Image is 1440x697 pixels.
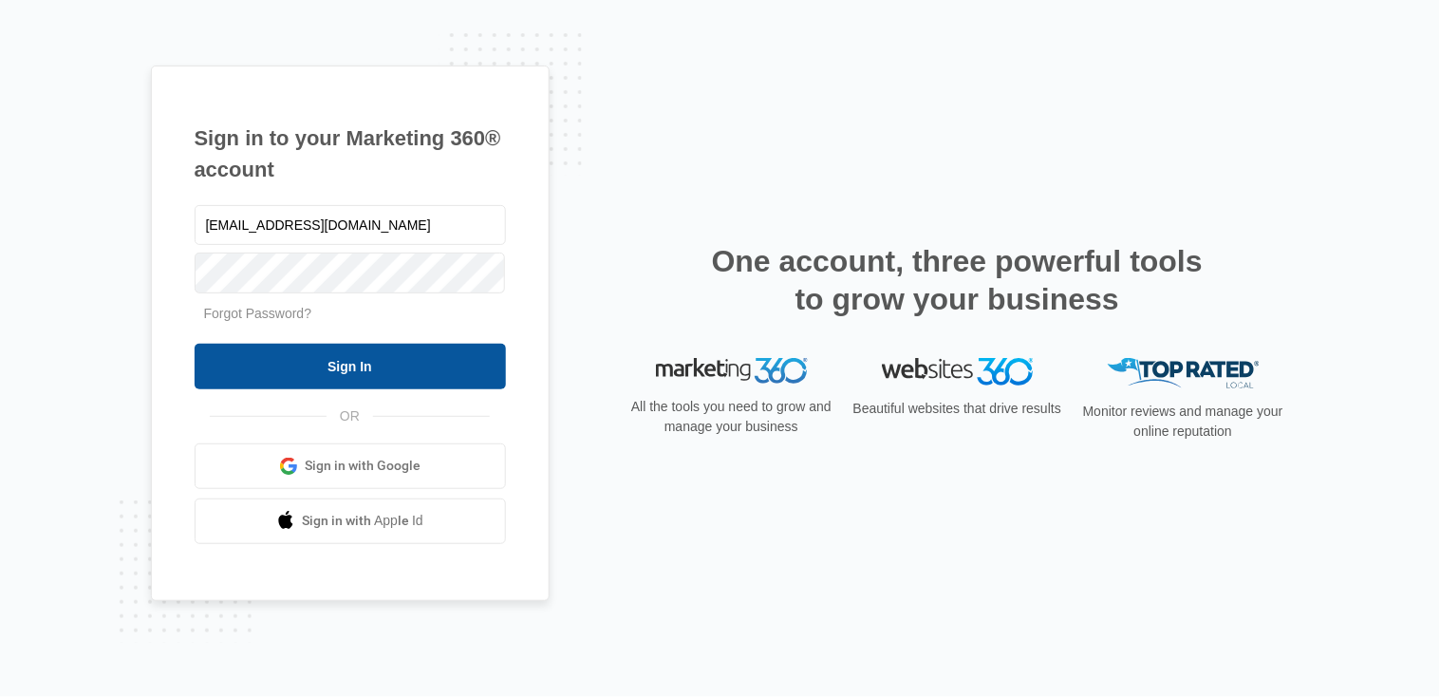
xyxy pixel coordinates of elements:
[656,358,808,385] img: Marketing 360
[626,397,838,437] p: All the tools you need to grow and manage your business
[195,344,506,389] input: Sign In
[195,443,506,489] a: Sign in with Google
[195,122,506,185] h1: Sign in to your Marketing 360® account
[1077,402,1290,442] p: Monitor reviews and manage your online reputation
[305,456,421,476] span: Sign in with Google
[195,499,506,544] a: Sign in with Apple Id
[204,306,312,321] a: Forgot Password?
[195,205,506,245] input: Email
[1108,358,1260,389] img: Top Rated Local
[706,242,1209,318] h2: One account, three powerful tools to grow your business
[851,399,1064,419] p: Beautiful websites that drive results
[302,511,423,531] span: Sign in with Apple Id
[882,358,1034,386] img: Websites 360
[327,406,373,426] span: OR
